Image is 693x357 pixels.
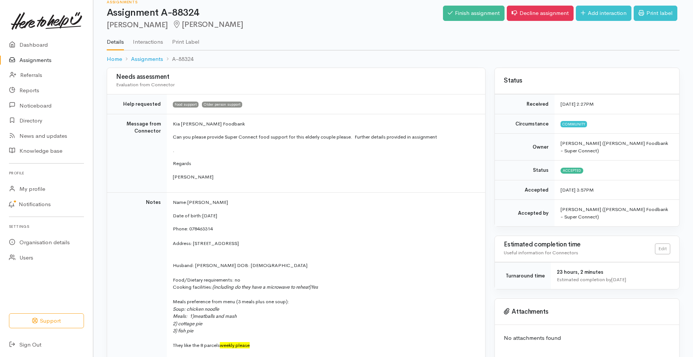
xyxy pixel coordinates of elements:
span: [STREET_ADDRESS] [193,240,239,246]
p: Regards [173,160,476,167]
p: Can you please provide Super Connect food support for this elderly couple please. Further details... [173,133,476,141]
h6: Settings [9,221,84,232]
span: Food/Dietary requirements: no [173,277,240,283]
span: They like the 8 parcels [173,342,250,348]
a: Edit [655,243,670,254]
td: Help requested [107,94,167,114]
a: Finish assignment [443,6,505,21]
time: [DATE] [611,276,626,283]
i: 3) fish pie [173,327,193,334]
span: Meals preference from menu (3 meals plus one soup): [173,298,290,305]
td: Accepted by [495,200,555,227]
td: Message from Connector [107,114,167,193]
a: Assignments [131,55,163,63]
i: 2) cottage pie [173,320,202,327]
span: 23 hours, 2 minutes [557,269,603,275]
span: Name: [173,199,187,205]
td: Owner [495,134,555,161]
span: [PERSON_NAME] [187,199,228,205]
h1: Assignment A-88324 [107,7,443,18]
h3: Attachments [504,308,670,316]
span: Evaluation from Connector [116,81,175,88]
td: Turnaround time [495,263,551,289]
a: Home [107,55,122,63]
h3: Needs assessment [116,74,476,81]
a: Add interaction [576,6,631,21]
a: Decline assignment [507,6,574,21]
span: [DATE] [202,212,217,219]
i: Soup: chicken noodle [173,306,219,312]
h3: Status [504,77,670,84]
h3: Estimated completion time [504,241,655,248]
span: Food support [173,102,199,108]
span: Date of birth: [173,212,202,219]
h2: [PERSON_NAME] [107,21,443,29]
a: Print label [634,6,677,21]
a: Interactions [133,29,163,50]
span: Older person support [202,102,242,108]
a: Print Label [172,29,199,50]
i: (including do they have a microwave to reheat) [212,284,311,290]
i: Meals: 1) [173,313,194,319]
i: meatballs and mash [194,313,237,319]
span: Cooking facilities: [173,284,311,290]
button: Support [9,313,84,329]
time: [DATE] 2:27PM [561,101,594,107]
p: No attachments found [504,334,670,342]
td: Received [495,94,555,114]
td: Status [495,161,555,180]
td: Circumstance [495,114,555,134]
span: 078463314 [189,226,213,232]
h6: Profile [9,168,84,178]
a: Details [107,29,124,50]
p: Kia [PERSON_NAME] Foodbank [173,120,476,128]
i: Yes [311,284,318,290]
span: Useful information for Connectors [504,249,578,256]
span: Community [561,121,587,127]
font: weekly please [220,342,250,348]
td: Accepted [495,180,555,200]
p: [PERSON_NAME] [173,173,476,181]
li: A-88324 [163,55,193,63]
p: . [173,147,476,154]
span: Husband: [PERSON_NAME] DOB: [DEMOGRAPHIC_DATA] [173,262,308,268]
span: Phone: [173,226,188,232]
nav: breadcrumb [107,50,680,68]
span: Address: [173,240,192,246]
td: [PERSON_NAME] ([PERSON_NAME] Foodbank - Super Connect) [555,200,679,227]
time: [DATE] 3:57PM [561,187,594,193]
span: Accepted [561,168,583,174]
span: [PERSON_NAME] ([PERSON_NAME] Foodbank - Super Connect) [561,140,668,154]
span: [PERSON_NAME] [172,20,243,29]
div: Estimated completion by [557,276,670,283]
